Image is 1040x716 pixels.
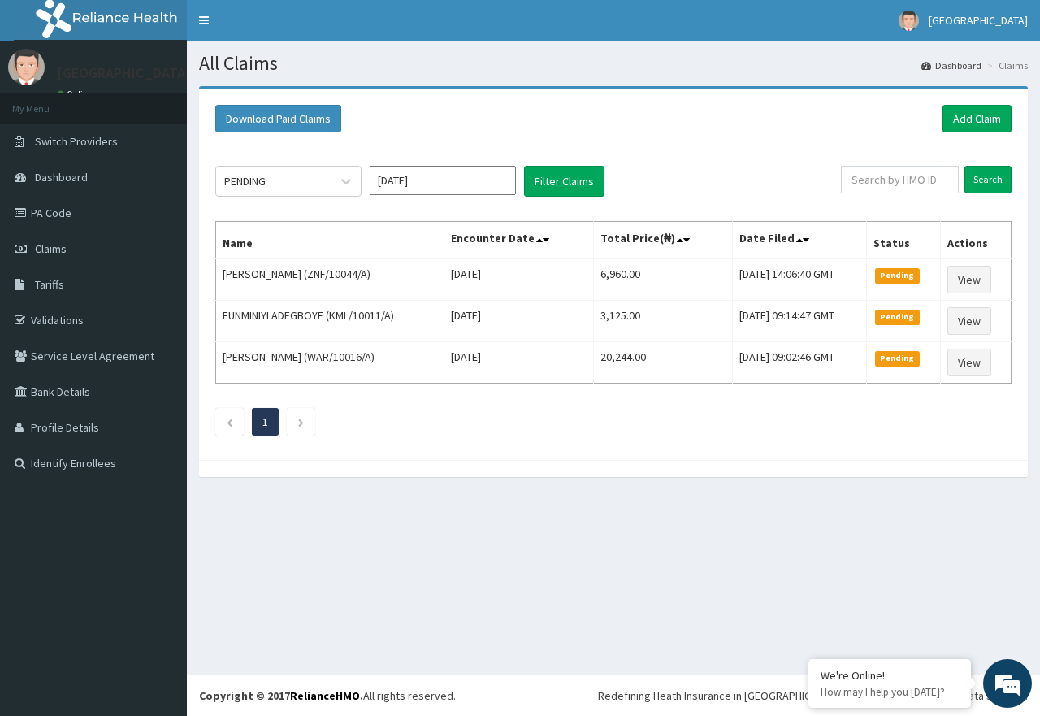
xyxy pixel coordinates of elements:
p: [GEOGRAPHIC_DATA] [57,66,191,80]
th: Name [216,222,444,259]
li: Claims [983,59,1028,72]
span: Pending [875,268,920,283]
span: Pending [875,310,920,324]
td: 6,960.00 [594,258,733,301]
img: User Image [8,49,45,85]
div: We're Online! [821,668,959,683]
span: Claims [35,241,67,256]
div: Redefining Heath Insurance in [GEOGRAPHIC_DATA] using Telemedicine and Data Science! [598,688,1028,704]
th: Status [867,222,941,259]
span: Dashboard [35,170,88,184]
span: Switch Providers [35,134,118,149]
a: Dashboard [921,59,981,72]
input: Select Month and Year [370,166,516,195]
td: 3,125.00 [594,301,733,342]
span: Tariffs [35,277,64,292]
a: Previous page [226,414,233,429]
button: Filter Claims [524,166,604,197]
a: Add Claim [942,105,1012,132]
button: Download Paid Claims [215,105,341,132]
input: Search by HMO ID [841,166,959,193]
span: Pending [875,351,920,366]
a: Online [57,89,96,100]
input: Search [964,166,1012,193]
td: [DATE] [444,258,594,301]
a: RelianceHMO [290,688,360,703]
footer: All rights reserved. [187,675,1040,716]
a: View [947,307,991,335]
strong: Copyright © 2017 . [199,688,363,703]
th: Date Filed [733,222,867,259]
a: Page 1 is your current page [262,414,268,429]
img: User Image [899,11,919,31]
td: [PERSON_NAME] (WAR/10016/A) [216,342,444,384]
th: Total Price(₦) [594,222,733,259]
td: [DATE] [444,301,594,342]
div: PENDING [224,173,266,189]
a: Next page [297,414,305,429]
td: [DATE] [444,342,594,384]
h1: All Claims [199,53,1028,74]
td: [DATE] 14:06:40 GMT [733,258,867,301]
th: Actions [940,222,1011,259]
td: 20,244.00 [594,342,733,384]
td: [DATE] 09:02:46 GMT [733,342,867,384]
span: [GEOGRAPHIC_DATA] [929,13,1028,28]
th: Encounter Date [444,222,594,259]
td: [PERSON_NAME] (ZNF/10044/A) [216,258,444,301]
td: [DATE] 09:14:47 GMT [733,301,867,342]
a: View [947,266,991,293]
p: How may I help you today? [821,685,959,699]
td: FUNMINIYI ADEGBOYE (KML/10011/A) [216,301,444,342]
a: View [947,349,991,376]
